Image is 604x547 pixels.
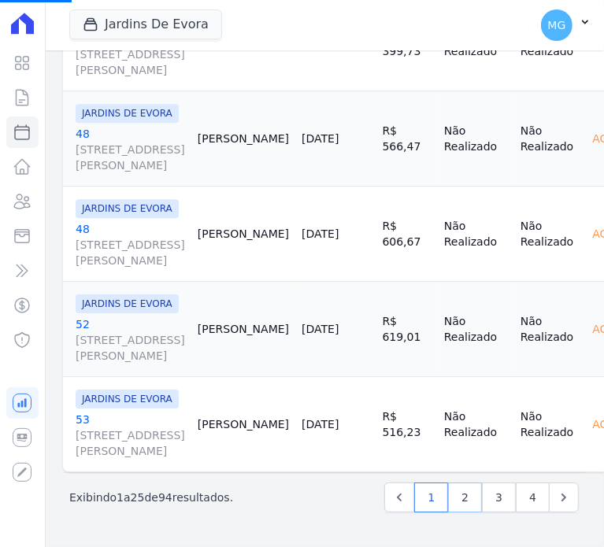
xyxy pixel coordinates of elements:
[117,491,124,504] span: 1
[76,237,185,268] span: [STREET_ADDRESS][PERSON_NAME]
[376,377,438,472] td: R$ 516,23
[516,482,550,512] a: 4
[302,132,339,145] a: [DATE]
[514,187,580,282] td: Não Realizado
[76,142,185,173] span: [STREET_ADDRESS][PERSON_NAME]
[76,126,185,173] a: 48[STREET_ADDRESS][PERSON_NAME]
[438,282,514,377] td: Não Realizado
[76,412,185,459] a: 53[STREET_ADDRESS][PERSON_NAME]
[76,294,179,313] span: JARDINS DE EVORA
[191,187,295,282] td: [PERSON_NAME]
[438,91,514,187] td: Não Realizado
[76,104,179,123] span: JARDINS DE EVORA
[302,227,339,240] a: [DATE]
[514,282,580,377] td: Não Realizado
[69,9,222,39] button: Jardins De Evora
[482,482,516,512] a: 3
[76,332,185,364] span: [STREET_ADDRESS][PERSON_NAME]
[69,490,233,505] p: Exibindo a de resultados.
[376,91,438,187] td: R$ 566,47
[414,482,448,512] a: 1
[76,31,185,78] a: 47[STREET_ADDRESS][PERSON_NAME]
[549,482,579,512] a: Next
[191,282,295,377] td: [PERSON_NAME]
[302,418,339,431] a: [DATE]
[158,491,172,504] span: 94
[514,377,580,472] td: Não Realizado
[376,282,438,377] td: R$ 619,01
[76,46,185,78] span: [STREET_ADDRESS][PERSON_NAME]
[514,91,580,187] td: Não Realizado
[448,482,482,512] a: 2
[528,3,604,47] button: MG
[76,316,185,364] a: 52[STREET_ADDRESS][PERSON_NAME]
[76,390,179,408] span: JARDINS DE EVORA
[384,482,414,512] a: Previous
[131,491,145,504] span: 25
[302,323,339,335] a: [DATE]
[191,377,295,472] td: [PERSON_NAME]
[376,187,438,282] td: R$ 606,67
[548,20,566,31] span: MG
[191,91,295,187] td: [PERSON_NAME]
[76,199,179,218] span: JARDINS DE EVORA
[76,427,185,459] span: [STREET_ADDRESS][PERSON_NAME]
[76,221,185,268] a: 48[STREET_ADDRESS][PERSON_NAME]
[438,187,514,282] td: Não Realizado
[438,377,514,472] td: Não Realizado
